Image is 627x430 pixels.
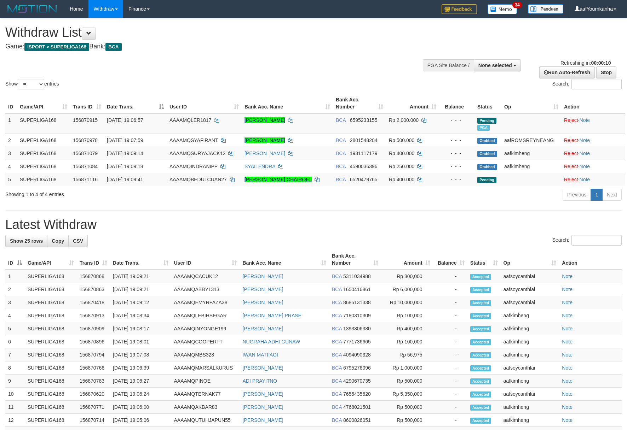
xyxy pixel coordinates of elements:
[333,93,386,113] th: Bank Acc. Number: activate to sort column ascending
[591,60,611,66] strong: 00:00:10
[332,391,342,397] span: BCA
[242,417,283,423] a: [PERSON_NAME]
[561,113,625,134] td: ·
[501,348,559,361] td: aafkimheng
[564,164,578,169] a: Reject
[389,137,414,143] span: Rp 500.000
[5,283,25,296] td: 2
[501,134,561,147] td: aafROMSREYNEANG
[245,177,312,182] a: [PERSON_NAME] CHAIROEL
[470,339,491,345] span: Accepted
[477,151,497,157] span: Grabbed
[442,137,472,144] div: - - -
[470,365,491,371] span: Accepted
[336,137,346,143] span: BCA
[580,137,590,143] a: Note
[107,164,143,169] span: [DATE] 19:09:18
[343,326,371,331] span: Copy 1393306380 to clipboard
[5,249,25,270] th: ID: activate to sort column descending
[5,113,17,134] td: 1
[110,361,171,375] td: [DATE] 19:06:39
[110,375,171,388] td: [DATE] 19:06:27
[17,134,70,147] td: SUPERLIGA168
[433,335,467,348] td: -
[571,79,622,89] input: Search:
[332,352,342,358] span: BCA
[110,388,171,401] td: [DATE] 19:06:24
[467,249,501,270] th: Status: activate to sort column ascending
[580,177,590,182] a: Note
[25,401,77,414] td: SUPERLIGA168
[5,43,411,50] h4: Game: Bank:
[477,118,496,124] span: Pending
[433,414,467,427] td: -
[171,296,240,309] td: AAAAMQEMYRFAZA38
[561,160,625,173] td: ·
[17,160,70,173] td: SUPERLIGA168
[25,348,77,361] td: SUPERLIGA168
[171,249,240,270] th: User ID: activate to sort column ascending
[433,388,467,401] td: -
[242,300,283,305] a: [PERSON_NAME]
[336,151,346,156] span: BCA
[5,218,622,232] h1: Latest Withdraw
[18,79,44,89] select: Showentries
[25,335,77,348] td: SUPERLIGA168
[564,117,578,123] a: Reject
[477,138,497,144] span: Grabbed
[381,309,433,322] td: Rp 100,000
[433,348,467,361] td: -
[77,401,110,414] td: 156870771
[17,147,70,160] td: SUPERLIGA168
[171,414,240,427] td: AAAAMQUTUHJAPUN55
[442,163,472,170] div: - - -
[73,117,98,123] span: 156870915
[5,335,25,348] td: 6
[501,309,559,322] td: aafkimheng
[389,177,414,182] span: Rp 400.000
[552,79,622,89] label: Search:
[552,235,622,246] label: Search:
[242,391,283,397] a: [PERSON_NAME]
[381,401,433,414] td: Rp 500,000
[5,188,256,198] div: Showing 1 to 4 of 4 entries
[104,93,167,113] th: Date Trans.: activate to sort column descending
[73,238,83,244] span: CSV
[110,270,171,283] td: [DATE] 19:09:21
[77,414,110,427] td: 156870714
[343,287,371,292] span: Copy 1650416861 to clipboard
[580,164,590,169] a: Note
[381,414,433,427] td: Rp 500,000
[167,93,242,113] th: User ID: activate to sort column ascending
[242,287,283,292] a: [PERSON_NAME]
[470,300,491,306] span: Accepted
[169,151,225,156] span: AAAAMQSURYAJACK12
[68,235,88,247] a: CSV
[528,4,563,14] img: panduan.png
[602,189,622,201] a: Next
[389,117,419,123] span: Rp 2.000.000
[242,339,300,344] a: NUGRAHA ADHI GUNAW
[107,177,143,182] span: [DATE] 19:09:41
[25,414,77,427] td: SUPERLIGA168
[381,335,433,348] td: Rp 100,000
[501,401,559,414] td: aafkimheng
[433,375,467,388] td: -
[332,339,342,344] span: BCA
[110,414,171,427] td: [DATE] 19:05:06
[433,401,467,414] td: -
[501,296,559,309] td: aafsoycanthlai
[442,176,472,183] div: - - -
[539,66,595,78] a: Run Auto-Refresh
[439,93,474,113] th: Balance
[381,296,433,309] td: Rp 10,000,000
[171,322,240,335] td: AAAAMQINYONGE199
[470,287,491,293] span: Accepted
[470,313,491,319] span: Accepted
[561,147,625,160] td: ·
[242,273,283,279] a: [PERSON_NAME]
[470,274,491,280] span: Accepted
[332,313,342,318] span: BCA
[381,283,433,296] td: Rp 6,000,000
[470,405,491,411] span: Accepted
